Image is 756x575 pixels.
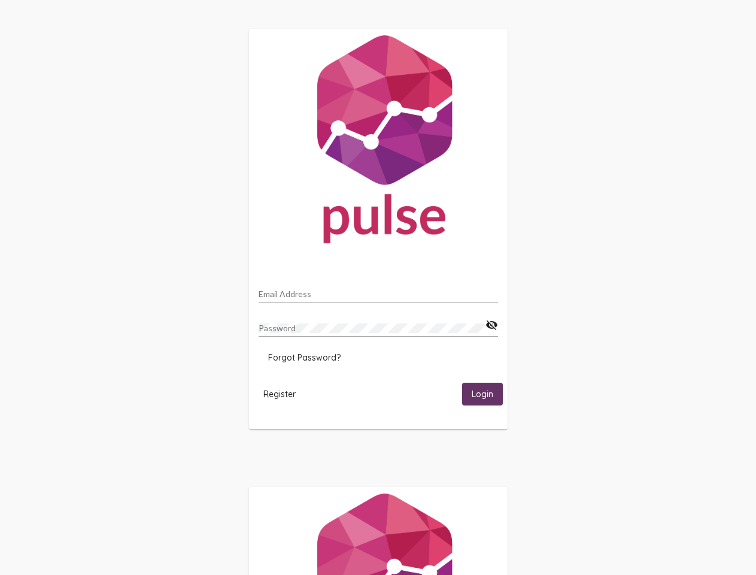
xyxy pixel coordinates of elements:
button: Forgot Password? [259,347,350,368]
img: Pulse For Good Logo [249,29,508,255]
mat-icon: visibility_off [485,318,498,332]
span: Login [472,389,493,400]
button: Login [462,383,503,405]
span: Forgot Password? [268,352,341,363]
button: Register [254,383,305,405]
span: Register [263,389,296,400]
